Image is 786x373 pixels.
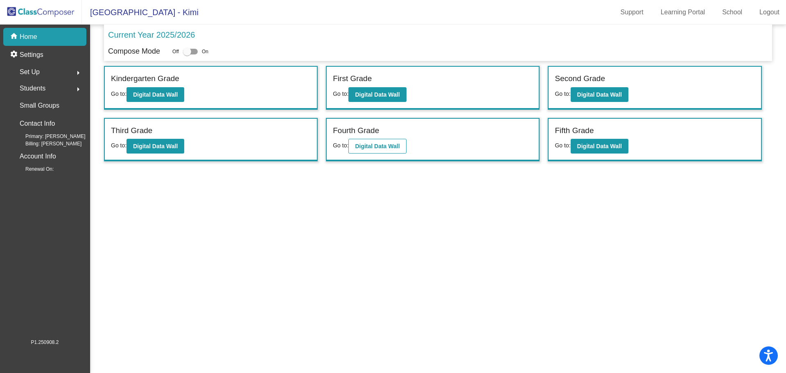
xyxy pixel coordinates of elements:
[555,90,570,97] span: Go to:
[20,50,43,60] p: Settings
[333,125,379,137] label: Fourth Grade
[555,142,570,149] span: Go to:
[333,142,348,149] span: Go to:
[20,66,40,78] span: Set Up
[555,73,605,85] label: Second Grade
[20,151,56,162] p: Account Info
[20,32,37,42] p: Home
[577,143,622,149] b: Digital Data Wall
[202,48,208,55] span: On
[172,48,179,55] span: Off
[111,142,126,149] span: Go to:
[12,140,81,147] span: Billing: [PERSON_NAME]
[12,165,54,173] span: Renewal On:
[108,46,160,57] p: Compose Mode
[126,87,184,102] button: Digital Data Wall
[111,90,126,97] span: Go to:
[20,118,55,129] p: Contact Info
[73,84,83,94] mat-icon: arrow_right
[355,91,400,98] b: Digital Data Wall
[348,139,406,154] button: Digital Data Wall
[716,6,749,19] a: School
[111,73,179,85] label: Kindergarten Grade
[577,91,622,98] b: Digital Data Wall
[126,139,184,154] button: Digital Data Wall
[20,83,45,94] span: Students
[333,73,372,85] label: First Grade
[12,133,86,140] span: Primary: [PERSON_NAME]
[20,100,59,111] p: Small Groups
[555,125,594,137] label: Fifth Grade
[10,50,20,60] mat-icon: settings
[571,87,628,102] button: Digital Data Wall
[355,143,400,149] b: Digital Data Wall
[571,139,628,154] button: Digital Data Wall
[133,91,178,98] b: Digital Data Wall
[111,125,152,137] label: Third Grade
[108,29,195,41] p: Current Year 2025/2026
[654,6,712,19] a: Learning Portal
[614,6,650,19] a: Support
[73,68,83,78] mat-icon: arrow_right
[10,32,20,42] mat-icon: home
[348,87,406,102] button: Digital Data Wall
[133,143,178,149] b: Digital Data Wall
[753,6,786,19] a: Logout
[333,90,348,97] span: Go to:
[82,6,199,19] span: [GEOGRAPHIC_DATA] - Kimi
